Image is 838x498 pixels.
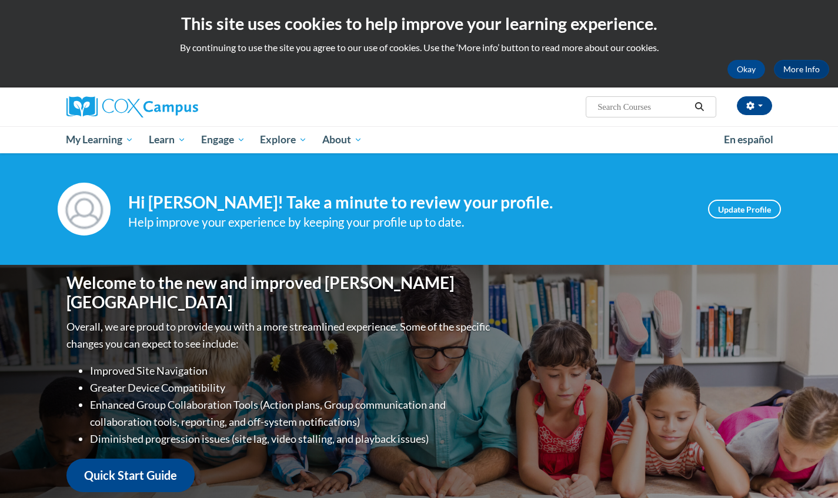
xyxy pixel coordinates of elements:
img: Profile Image [58,183,111,235]
a: Explore [252,126,315,153]
p: Overall, we are proud to provide you with a more streamlined experience. Some of the specific cha... [66,318,493,352]
a: About [315,126,370,153]
a: Learn [141,126,193,153]
span: En español [724,133,773,146]
li: Improved Site Navigation [90,362,493,379]
span: My Learning [66,133,133,147]
a: Cox Campus [66,96,290,117]
a: Engage [193,126,253,153]
a: En español [716,127,781,152]
img: Cox Campus [66,96,198,117]
a: More Info [774,60,829,79]
input: Search Courses [596,100,690,114]
div: Main menu [49,126,790,153]
span: Explore [260,133,307,147]
h4: Hi [PERSON_NAME]! Take a minute to review your profile. [128,193,690,213]
span: Learn [149,133,186,147]
h1: Welcome to the new and improved [PERSON_NAME][GEOGRAPHIC_DATA] [66,273,493,312]
p: By continuing to use the site you agree to our use of cookies. Use the ‘More info’ button to read... [9,41,829,54]
li: Diminished progression issues (site lag, video stalling, and playback issues) [90,430,493,447]
h2: This site uses cookies to help improve your learning experience. [9,12,829,35]
a: My Learning [59,126,142,153]
button: Account Settings [737,96,772,115]
button: Okay [727,60,765,79]
a: Quick Start Guide [66,459,195,492]
div: Help improve your experience by keeping your profile up to date. [128,213,690,232]
span: About [322,133,362,147]
li: Greater Device Compatibility [90,379,493,396]
button: Search [690,100,708,114]
iframe: Button to launch messaging window [791,451,829,489]
span: Engage [201,133,245,147]
li: Enhanced Group Collaboration Tools (Action plans, Group communication and collaboration tools, re... [90,396,493,430]
a: Update Profile [708,200,781,218]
